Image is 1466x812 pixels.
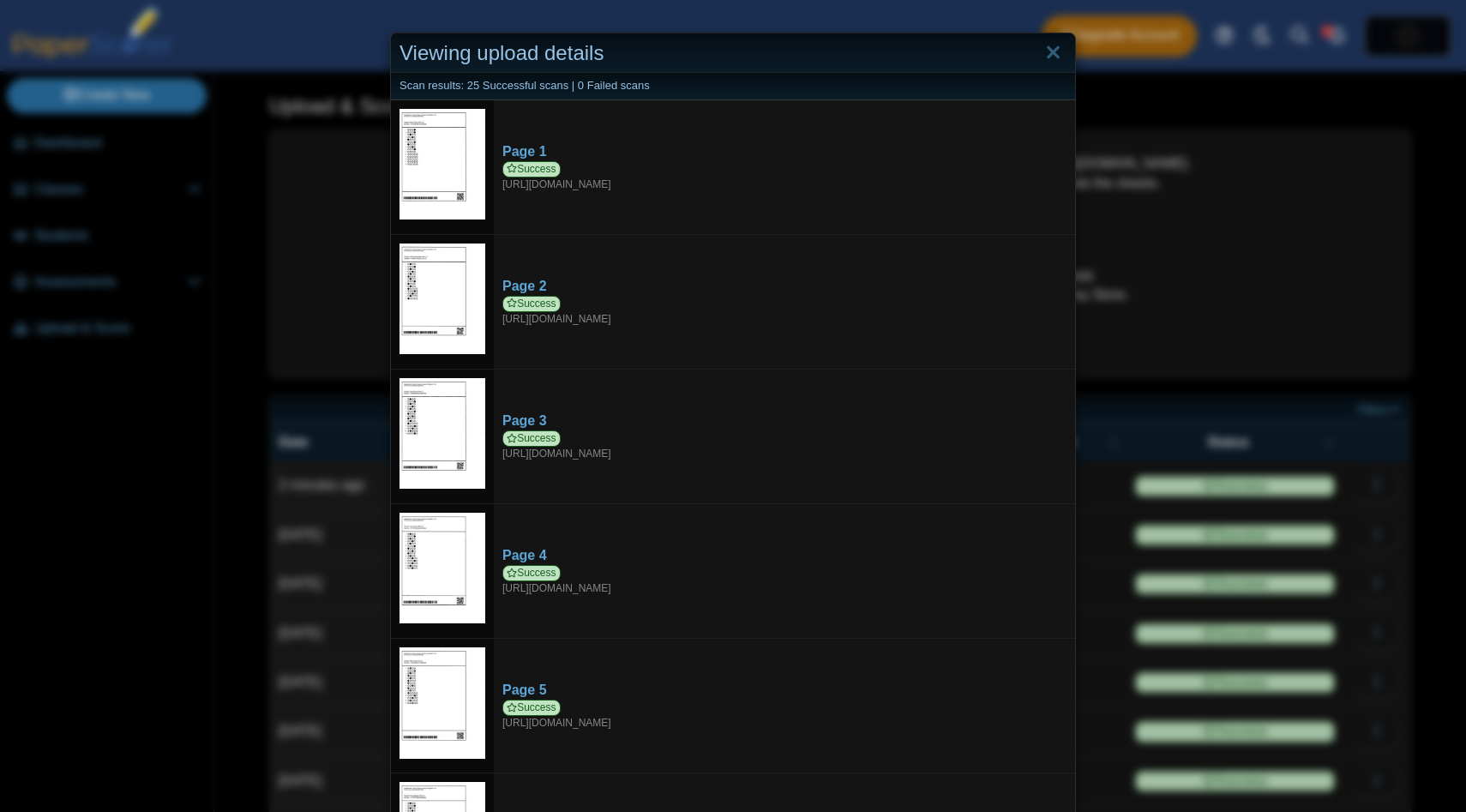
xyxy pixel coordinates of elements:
[502,296,1066,327] div: [URL][DOMAIN_NAME]
[494,672,1075,739] a: Page 5 Success [URL][DOMAIN_NAME]
[502,430,561,447] span: Success
[494,134,1075,201] a: Page 1 Success [URL][DOMAIN_NAME]
[400,244,485,355] img: 3129416_OCTOBER_8_2025T15_59_2_467000000.jpeg
[502,565,1066,596] div: [URL][DOMAIN_NAME]
[502,546,1066,565] div: Page 4
[391,33,1075,74] div: Viewing upload details
[494,403,1075,470] a: Page 3 Success [URL][DOMAIN_NAME]
[400,647,485,759] img: 3129411_OCTOBER_8_2025T15_59_17_816000000.jpeg
[502,296,561,312] span: Success
[494,268,1075,335] a: Page 2 Success [URL][DOMAIN_NAME]
[400,109,485,220] img: 3129422_OCTOBER_8_2025T15_58_58_990000000.jpeg
[502,412,1066,430] div: Page 3
[400,378,485,490] img: 3129426_OCTOBER_8_2025T15_59_17_285000000.jpeg
[502,277,1066,296] div: Page 2
[1040,39,1066,68] a: Close
[400,513,485,624] img: 3129408_OCTOBER_8_2025T15_59_3_362000000.jpeg
[502,430,1066,461] div: [URL][DOMAIN_NAME]
[502,161,561,177] span: Success
[502,700,561,716] span: Success
[502,700,1066,731] div: [URL][DOMAIN_NAME]
[502,565,561,581] span: Success
[502,681,1066,700] div: Page 5
[502,161,1066,192] div: [URL][DOMAIN_NAME]
[391,73,1075,99] div: Scan results: 25 Successful scans | 0 Failed scans
[494,538,1075,604] a: Page 4 Success [URL][DOMAIN_NAME]
[502,142,1066,161] div: Page 1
